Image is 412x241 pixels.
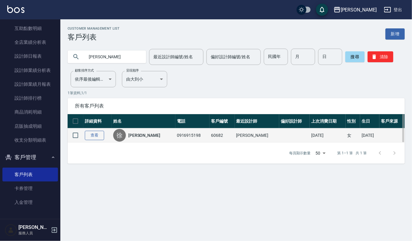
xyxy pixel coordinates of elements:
[75,103,398,109] span: 所有客戶列表
[2,91,58,105] a: 設計師排行榜
[128,132,160,138] a: [PERSON_NAME]
[2,195,58,209] a: 入金管理
[337,150,367,156] p: 第 1–1 筆 共 1 筆
[68,90,405,96] p: 1 筆資料, 1 / 1
[85,49,141,65] input: 搜尋關鍵字
[85,131,104,140] a: 查看
[2,77,58,91] a: 設計師業績月報表
[18,230,49,236] p: 服務人員
[68,33,120,41] h3: 客戶列表
[345,51,365,62] button: 搜尋
[385,28,405,40] a: 新增
[112,114,175,128] th: 姓名
[122,71,167,87] div: 由大到小
[2,21,58,35] a: 互助點數明細
[331,4,379,16] button: [PERSON_NAME]
[5,224,17,236] img: Person
[360,128,379,143] td: [DATE]
[346,128,360,143] td: 女
[2,63,58,77] a: 設計師業績分析表
[83,114,112,128] th: 詳細資料
[2,105,58,119] a: 商品消耗明細
[2,168,58,182] a: 客戶列表
[235,128,279,143] td: [PERSON_NAME]
[341,6,377,14] div: [PERSON_NAME]
[175,114,210,128] th: 電話
[68,27,120,31] h2: Customer Management List
[75,68,94,73] label: 顧客排序方式
[7,5,24,13] img: Logo
[310,128,346,143] td: [DATE]
[379,114,405,128] th: 客戶來源
[2,133,58,147] a: 收支分類明細表
[313,145,328,161] div: 50
[346,114,360,128] th: 性別
[209,128,235,143] td: 60682
[310,114,346,128] th: 上次消費日期
[2,49,58,63] a: 設計師日報表
[2,119,58,133] a: 店販抽成明細
[2,182,58,195] a: 卡券管理
[382,4,405,15] button: 登出
[368,51,393,62] button: 清除
[2,149,58,165] button: 客戶管理
[113,129,126,142] div: 徐
[235,114,279,128] th: 最近設計師
[316,4,328,16] button: save
[71,71,116,87] div: 依序最後編輯時間
[2,35,58,49] a: 全店業績分析表
[289,150,311,156] p: 每頁顯示數量
[279,114,310,128] th: 偏好設計師
[126,68,139,73] label: 呈現順序
[175,128,210,143] td: 0916915198
[209,114,235,128] th: 客戶編號
[18,224,49,230] h5: [PERSON_NAME]
[360,114,379,128] th: 生日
